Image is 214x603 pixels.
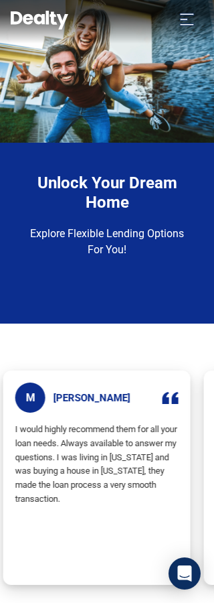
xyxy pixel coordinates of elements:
span: M [15,383,45,413]
div: Open Intercom Messenger [169,557,201,590]
img: Dealty - Buy, Sell & Rent Homes [11,11,68,29]
p: I would highly recommend them for all your loan needs. Always available to answer my questions. I... [15,423,179,573]
p: Explore Flexible Lending Options For You! [25,226,189,258]
h5: [PERSON_NAME] [53,392,130,404]
button: Toggle navigation [171,8,203,29]
h4: Unlock Your Dream Home [25,174,189,212]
